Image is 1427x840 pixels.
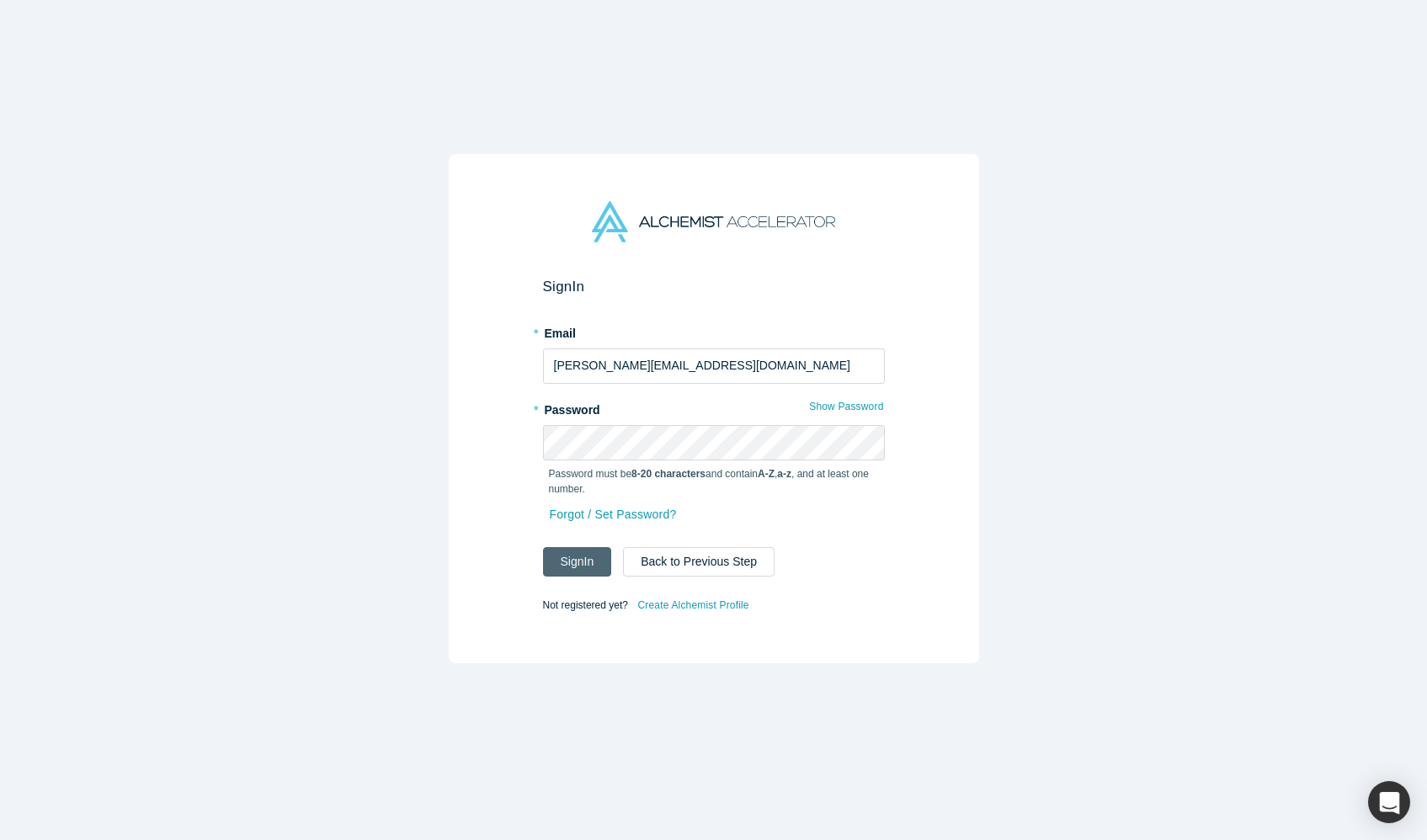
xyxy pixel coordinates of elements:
strong: 8-20 characters [631,468,706,480]
button: SignIn [543,547,612,577]
a: Create Alchemist Profile [636,594,749,616]
button: Show Password [808,396,884,417]
h2: Sign In [543,278,885,295]
span: Not registered yet? [543,598,628,610]
p: Password must be and contain , , and at least one number. [549,466,879,497]
img: Alchemist Accelerator Logo [592,201,834,242]
a: Forgot / Set Password? [549,500,678,529]
label: Email [543,319,885,343]
button: Back to Previous Step [623,547,775,577]
label: Password [543,396,885,419]
strong: A-Z [758,468,775,480]
strong: a-z [777,468,791,480]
